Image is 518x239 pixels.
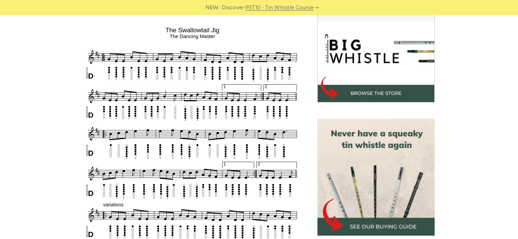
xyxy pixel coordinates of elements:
[206,4,220,12] span: NEW:
[317,119,435,236] img: tin whistle buying guide
[245,4,313,12] a: PST10 - Tin Whistle Course
[222,4,244,12] span: Discover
